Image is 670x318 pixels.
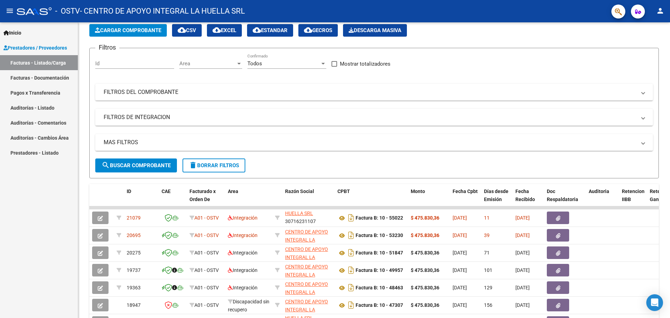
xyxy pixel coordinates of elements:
span: A01 - OSTV [194,250,219,256]
datatable-header-cell: Razón Social [282,184,335,215]
span: CSV [178,27,196,34]
span: 101 [484,267,492,273]
mat-expansion-panel-header: FILTROS DE INTEGRACION [95,109,653,126]
strong: $ 475.830,36 [411,267,439,273]
mat-icon: delete [189,161,197,169]
button: Cargar Comprobante [89,24,167,37]
datatable-header-cell: Fecha Cpbt [450,184,481,215]
h3: Filtros [95,43,119,52]
strong: $ 475.830,36 [411,215,439,221]
datatable-header-cell: Fecha Recibido [513,184,544,215]
button: Gecros [298,24,338,37]
strong: Factura B: 10 - 48463 [356,285,403,291]
span: CPBT [337,188,350,194]
mat-panel-title: FILTROS DE INTEGRACION [104,113,636,121]
span: [DATE] [515,302,530,308]
mat-icon: cloud_download [304,26,312,34]
span: Area [228,188,238,194]
span: A01 - OSTV [194,302,219,308]
span: Integración [228,250,258,256]
span: Descarga Masiva [349,27,401,34]
span: [DATE] [515,267,530,273]
button: Descarga Masiva [343,24,407,37]
span: [DATE] [453,232,467,238]
strong: Factura B: 10 - 53230 [356,233,403,238]
span: Integración [228,232,258,238]
span: CENTRO DE APOYO INTEGRAL LA HUELLA SRL [285,264,328,286]
span: Buscar Comprobante [102,162,171,169]
i: Descargar documento [347,299,356,311]
i: Descargar documento [347,247,356,258]
span: Mostrar totalizadores [340,60,390,68]
span: [DATE] [453,267,467,273]
span: 156 [484,302,492,308]
span: Borrar Filtros [189,162,239,169]
span: Días desde Emisión [484,188,508,202]
strong: $ 475.830,36 [411,285,439,290]
i: Descargar documento [347,265,356,276]
span: [DATE] [453,285,467,290]
span: [DATE] [515,232,530,238]
i: Descargar documento [347,212,356,223]
span: EXCEL [213,27,236,34]
span: Retencion IIBB [622,188,645,202]
mat-icon: cloud_download [213,26,221,34]
mat-icon: person [656,7,664,15]
span: Razón Social [285,188,314,194]
span: 18947 [127,302,141,308]
span: A01 - OSTV [194,215,219,221]
button: Estandar [247,24,293,37]
span: Gecros [304,27,332,34]
span: [DATE] [453,302,467,308]
span: Todos [247,60,262,67]
datatable-header-cell: CAE [159,184,187,215]
span: [DATE] [515,250,530,256]
span: ID [127,188,131,194]
button: EXCEL [207,24,242,37]
span: 21079 [127,215,141,221]
span: 20275 [127,250,141,256]
span: A01 - OSTV [194,285,219,290]
span: CENTRO DE APOYO INTEGRAL LA HUELLA SRL [285,281,328,303]
span: Doc Respaldatoria [547,188,578,202]
mat-icon: menu [6,7,14,15]
strong: Factura B: 10 - 51847 [356,250,403,256]
span: 71 [484,250,490,256]
datatable-header-cell: Area [225,184,272,215]
span: Facturado x Orden De [189,188,216,202]
div: 30716231107 [285,228,332,243]
span: - OSTV [55,3,80,19]
div: 30716231107 [285,298,332,312]
span: 20695 [127,232,141,238]
app-download-masive: Descarga masiva de comprobantes (adjuntos) [343,24,407,37]
mat-icon: search [102,161,110,169]
span: CAE [162,188,171,194]
mat-icon: cloud_download [253,26,261,34]
datatable-header-cell: Facturado x Orden De [187,184,225,215]
span: Cargar Comprobante [95,27,161,34]
span: Integración [228,215,258,221]
span: Fecha Cpbt [453,188,478,194]
mat-expansion-panel-header: MAS FILTROS [95,134,653,151]
span: Monto [411,188,425,194]
span: 19737 [127,267,141,273]
datatable-header-cell: Días desde Emisión [481,184,513,215]
datatable-header-cell: Monto [408,184,450,215]
datatable-header-cell: Doc Respaldatoria [544,184,586,215]
i: Descargar documento [347,282,356,293]
i: Descargar documento [347,230,356,241]
datatable-header-cell: Retencion IIBB [619,184,647,215]
mat-expansion-panel-header: FILTROS DEL COMPROBANTE [95,84,653,101]
strong: $ 475.830,36 [411,250,439,256]
mat-icon: cloud_download [178,26,186,34]
mat-panel-title: MAS FILTROS [104,139,636,146]
span: Auditoria [589,188,609,194]
span: CENTRO DE APOYO INTEGRAL LA HUELLA SRL [285,246,328,268]
button: Borrar Filtros [183,158,245,172]
span: Integración [228,285,258,290]
span: Area [179,60,236,67]
strong: $ 475.830,36 [411,232,439,238]
div: 30716231107 [285,245,332,260]
span: [DATE] [515,285,530,290]
span: CENTRO DE APOYO INTEGRAL LA HUELLA SRL [285,229,328,251]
